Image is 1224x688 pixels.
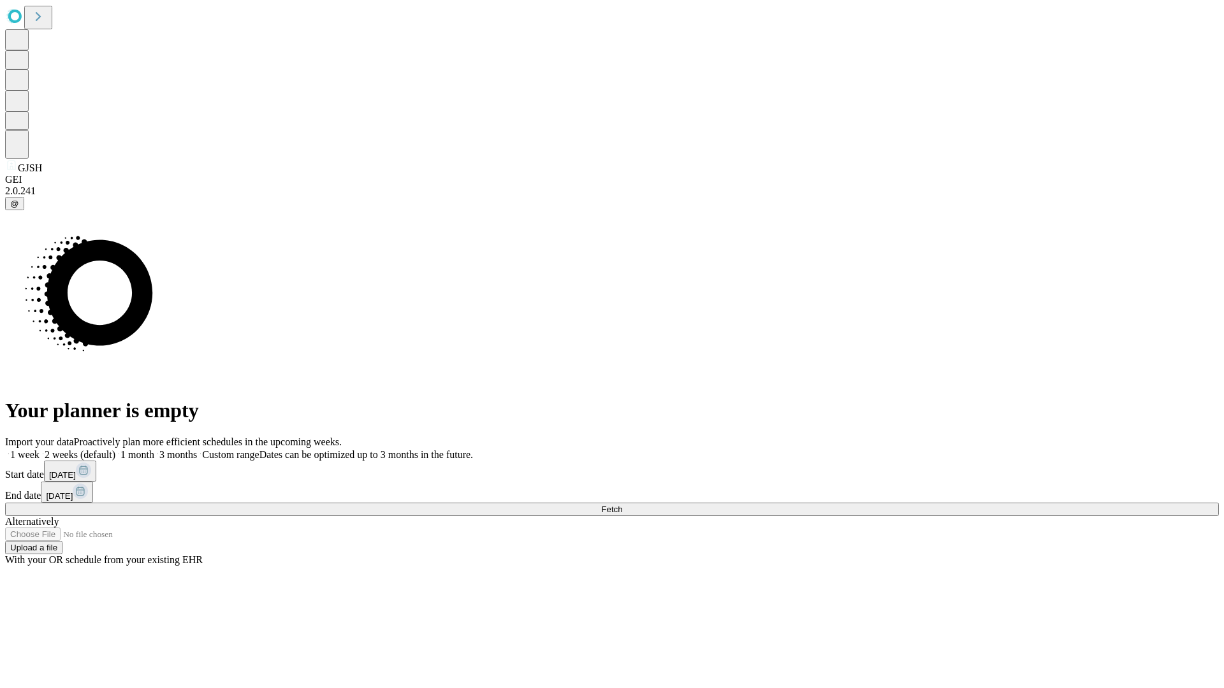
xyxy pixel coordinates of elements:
span: Fetch [601,505,622,514]
span: [DATE] [49,470,76,480]
span: 2 weeks (default) [45,449,115,460]
span: Proactively plan more efficient schedules in the upcoming weeks. [74,436,342,447]
span: Custom range [202,449,259,460]
button: @ [5,197,24,210]
span: GJSH [18,162,42,173]
div: 2.0.241 [5,185,1219,197]
span: @ [10,199,19,208]
h1: Your planner is empty [5,399,1219,422]
div: End date [5,482,1219,503]
span: 1 week [10,449,40,460]
span: Import your data [5,436,74,447]
span: 3 months [159,449,197,460]
span: With your OR schedule from your existing EHR [5,554,203,565]
button: Fetch [5,503,1219,516]
span: Alternatively [5,516,59,527]
button: [DATE] [44,461,96,482]
div: GEI [5,174,1219,185]
span: 1 month [120,449,154,460]
span: Dates can be optimized up to 3 months in the future. [259,449,473,460]
button: [DATE] [41,482,93,503]
button: Upload a file [5,541,62,554]
div: Start date [5,461,1219,482]
span: [DATE] [46,491,73,501]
